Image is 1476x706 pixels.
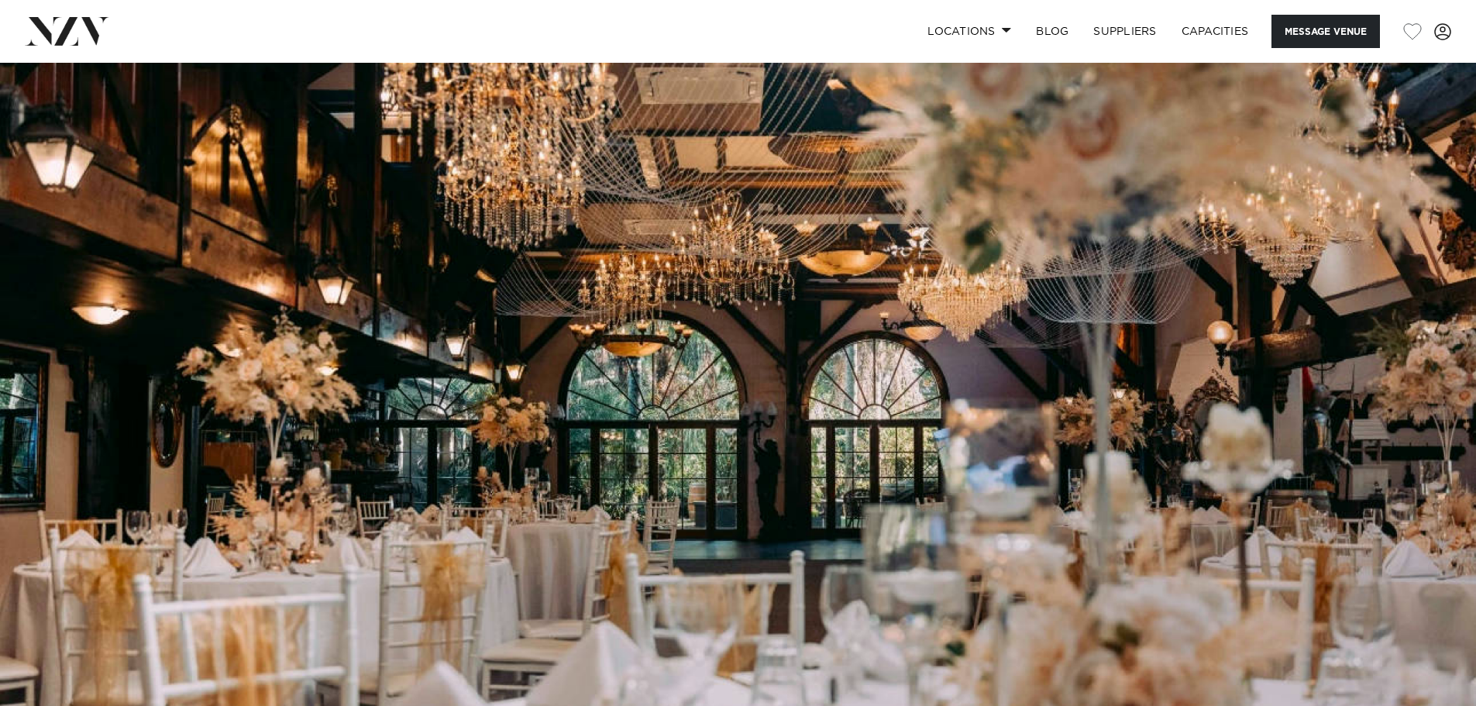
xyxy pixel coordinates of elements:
a: Locations [915,15,1024,48]
button: Message Venue [1271,15,1380,48]
img: nzv-logo.png [25,17,109,45]
a: SUPPLIERS [1081,15,1168,48]
a: Capacities [1169,15,1261,48]
a: BLOG [1024,15,1081,48]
